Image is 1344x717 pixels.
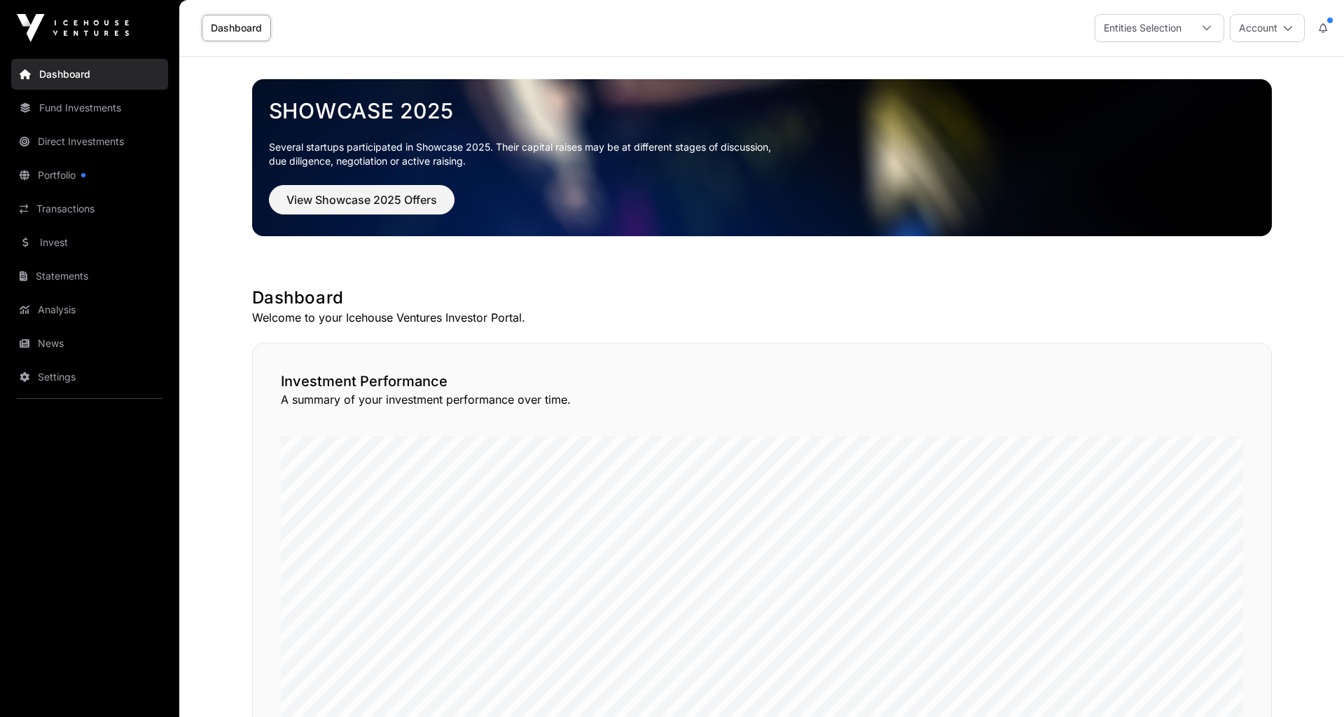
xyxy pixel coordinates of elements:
div: Entities Selection [1095,15,1190,41]
button: View Showcase 2025 Offers [269,185,455,214]
a: Showcase 2025 [269,98,1255,123]
a: Direct Investments [11,126,168,157]
a: Settings [11,362,168,392]
p: A summary of your investment performance over time. [281,391,1243,408]
a: Invest [11,227,168,258]
img: Icehouse Ventures Logo [17,14,129,42]
a: News [11,328,168,359]
p: Welcome to your Icehouse Ventures Investor Portal. [252,309,1272,326]
p: Several startups participated in Showcase 2025. Their capital raises may be at different stages o... [269,140,1255,168]
a: Dashboard [11,59,168,90]
a: Analysis [11,294,168,325]
a: Transactions [11,193,168,224]
a: Portfolio [11,160,168,191]
h2: Investment Performance [281,371,1243,391]
a: Dashboard [202,15,271,41]
a: Statements [11,261,168,292]
h1: Dashboard [252,287,1272,309]
img: Showcase 2025 [252,79,1272,236]
button: Account [1230,14,1305,42]
span: View Showcase 2025 Offers [286,191,437,208]
a: View Showcase 2025 Offers [269,199,455,213]
a: Fund Investments [11,93,168,123]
